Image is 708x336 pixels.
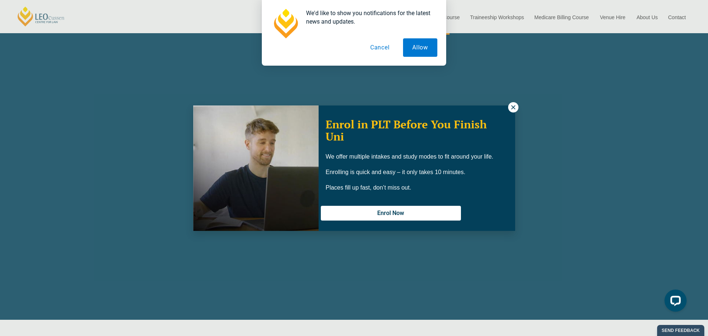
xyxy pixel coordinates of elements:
[326,184,411,191] span: Places fill up fast, don’t miss out.
[271,9,300,38] img: notification icon
[659,287,690,318] iframe: LiveChat chat widget
[321,206,461,221] button: Enrol Now
[326,153,493,160] span: We offer multiple intakes and study modes to fit around your life.
[508,102,518,112] button: Close
[326,169,465,175] span: Enrolling is quick and easy – it only takes 10 minutes.
[361,38,399,57] button: Cancel
[300,9,437,26] div: We'd like to show you notifications for the latest news and updates.
[193,105,319,231] img: Woman in yellow blouse holding folders looking to the right and smiling
[326,117,487,144] span: Enrol in PLT Before You Finish Uni
[403,38,437,57] button: Allow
